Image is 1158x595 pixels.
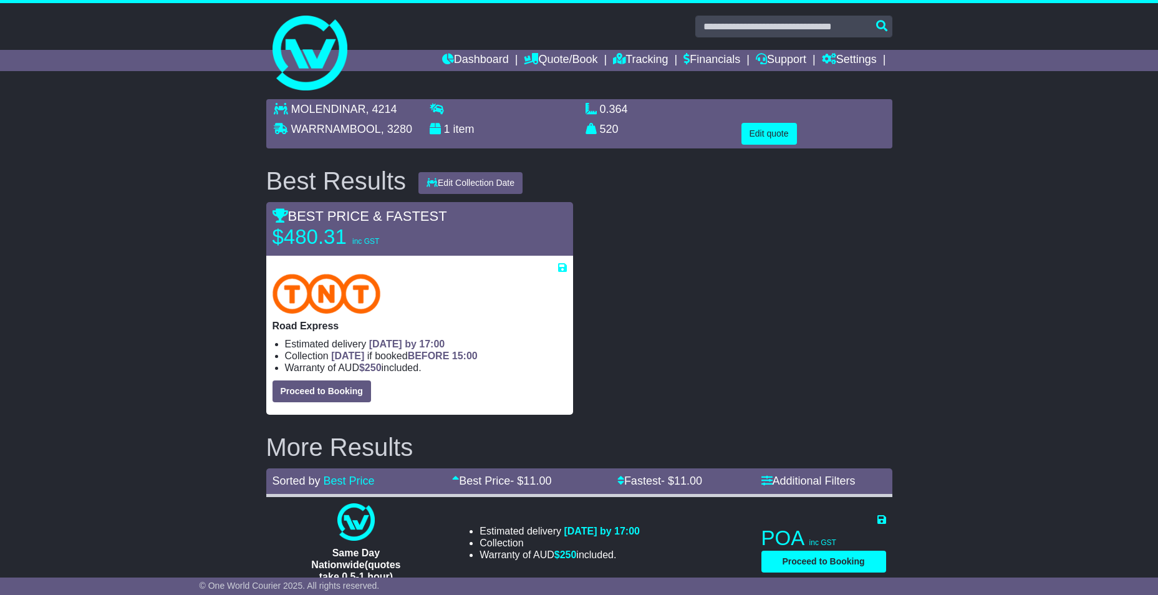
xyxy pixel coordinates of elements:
p: Road Express [273,320,567,332]
span: 520 [600,123,619,135]
a: Tracking [613,50,668,71]
span: inc GST [352,237,379,246]
li: Estimated delivery [480,525,640,537]
span: $ [359,362,382,373]
li: Estimated delivery [285,338,567,350]
span: item [453,123,475,135]
button: Proceed to Booking [273,380,371,402]
a: Settings [822,50,877,71]
span: - $ [510,475,551,487]
button: Edit Collection Date [418,172,523,194]
a: Fastest- $11.00 [617,475,702,487]
span: $ [554,549,577,560]
span: Same Day Nationwide(quotes take 0.5-1 hour) [311,548,400,582]
span: 0.364 [600,103,628,115]
a: Best Price- $11.00 [452,475,551,487]
span: MOLENDINAR [291,103,366,115]
a: Additional Filters [761,475,856,487]
li: Warranty of AUD included. [480,549,640,561]
span: Sorted by [273,475,321,487]
span: WARRNAMBOOL [291,123,381,135]
a: Dashboard [442,50,509,71]
li: Collection [480,537,640,549]
li: Collection [285,350,567,362]
li: Warranty of AUD included. [285,362,567,374]
span: , 3280 [381,123,412,135]
span: [DATE] by 17:00 [369,339,445,349]
button: Proceed to Booking [761,551,886,573]
button: Edit quote [741,123,797,145]
span: 11.00 [674,475,702,487]
img: One World Courier: Same Day Nationwide(quotes take 0.5-1 hour) [337,503,375,541]
span: BEFORE [408,351,450,361]
span: 1 [444,123,450,135]
a: Support [756,50,806,71]
span: 250 [560,549,577,560]
span: BEST PRICE & FASTEST [273,208,447,224]
div: Best Results [260,167,413,195]
h2: More Results [266,433,892,461]
a: Best Price [324,475,375,487]
p: POA [761,526,886,551]
span: [DATE] by 17:00 [564,526,640,536]
span: if booked [331,351,477,361]
span: © One World Courier 2025. All rights reserved. [200,581,380,591]
p: $480.31 [273,225,428,249]
span: 15:00 [452,351,478,361]
span: 250 [365,362,382,373]
a: Quote/Book [524,50,597,71]
a: Financials [683,50,740,71]
span: - $ [661,475,702,487]
span: , 4214 [366,103,397,115]
span: inc GST [809,538,836,547]
span: [DATE] [331,351,364,361]
img: TNT Domestic: Road Express [273,274,381,314]
span: 11.00 [523,475,551,487]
